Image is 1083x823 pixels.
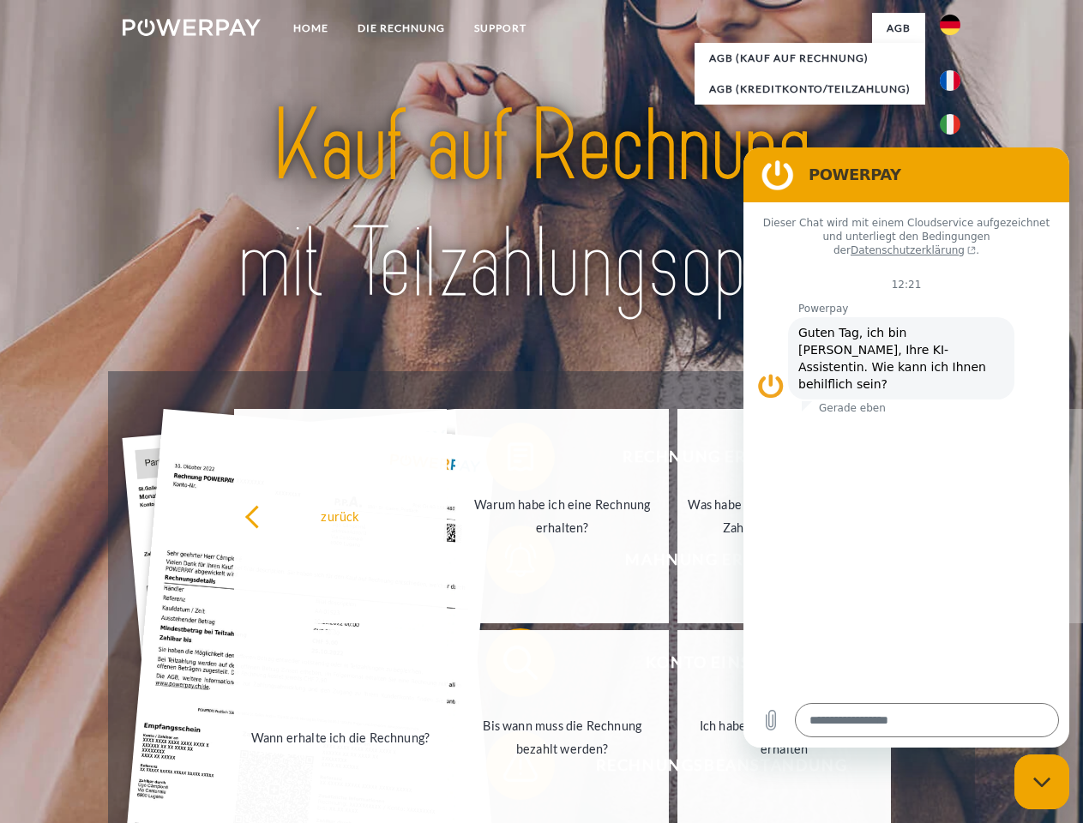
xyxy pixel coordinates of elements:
[343,13,460,44] a: DIE RECHNUNG
[1014,754,1069,809] iframe: Schaltfläche zum Öffnen des Messaging-Fensters; Konversation läuft
[688,493,881,539] div: Was habe ich noch offen, ist meine Zahlung eingegangen?
[872,13,925,44] a: agb
[244,725,437,748] div: Wann erhalte ich die Rechnung?
[743,147,1069,748] iframe: Messaging-Fenster
[695,43,925,74] a: AGB (Kauf auf Rechnung)
[940,70,960,91] img: fr
[244,504,437,527] div: zurück
[164,82,919,328] img: title-powerpay_de.svg
[123,19,261,36] img: logo-powerpay-white.svg
[677,409,891,623] a: Was habe ich noch offen, ist meine Zahlung eingegangen?
[940,15,960,35] img: de
[940,114,960,135] img: it
[279,13,343,44] a: Home
[466,714,659,760] div: Bis wann muss die Rechnung bezahlt werden?
[695,74,925,105] a: AGB (Kreditkonto/Teilzahlung)
[460,13,541,44] a: SUPPORT
[466,493,659,539] div: Warum habe ich eine Rechnung erhalten?
[688,714,881,760] div: Ich habe nur eine Teillieferung erhalten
